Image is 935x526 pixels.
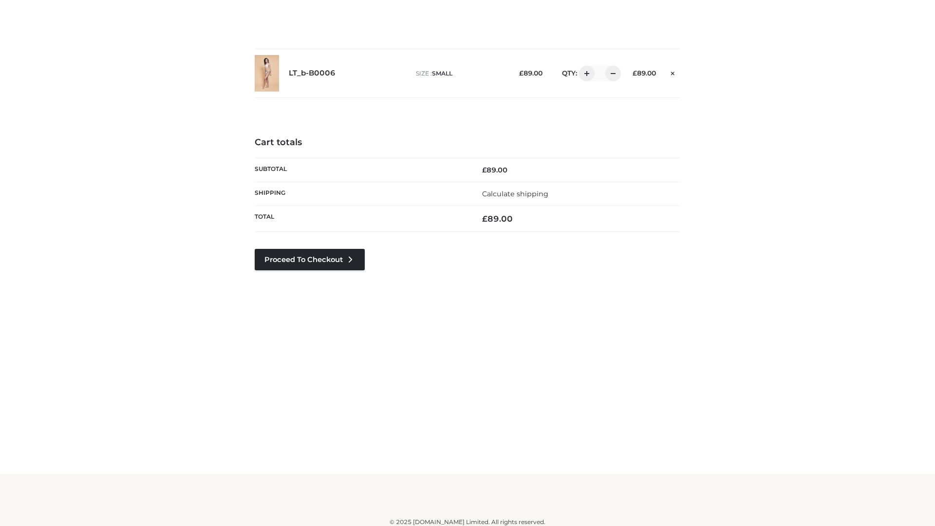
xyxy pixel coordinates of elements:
div: QTY: [552,66,617,81]
a: Calculate shipping [482,189,548,198]
th: Total [255,206,467,232]
bdi: 89.00 [633,69,656,77]
th: Subtotal [255,158,467,182]
a: Proceed to Checkout [255,249,365,270]
span: £ [482,214,487,224]
span: SMALL [432,70,452,77]
bdi: 89.00 [482,214,513,224]
span: £ [482,166,486,174]
span: £ [633,69,637,77]
p: size : [416,69,504,78]
th: Shipping [255,182,467,206]
bdi: 89.00 [482,166,507,174]
a: LT_b-B0006 [289,69,336,78]
bdi: 89.00 [519,69,542,77]
a: Remove this item [666,66,680,78]
h4: Cart totals [255,137,680,148]
span: £ [519,69,524,77]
